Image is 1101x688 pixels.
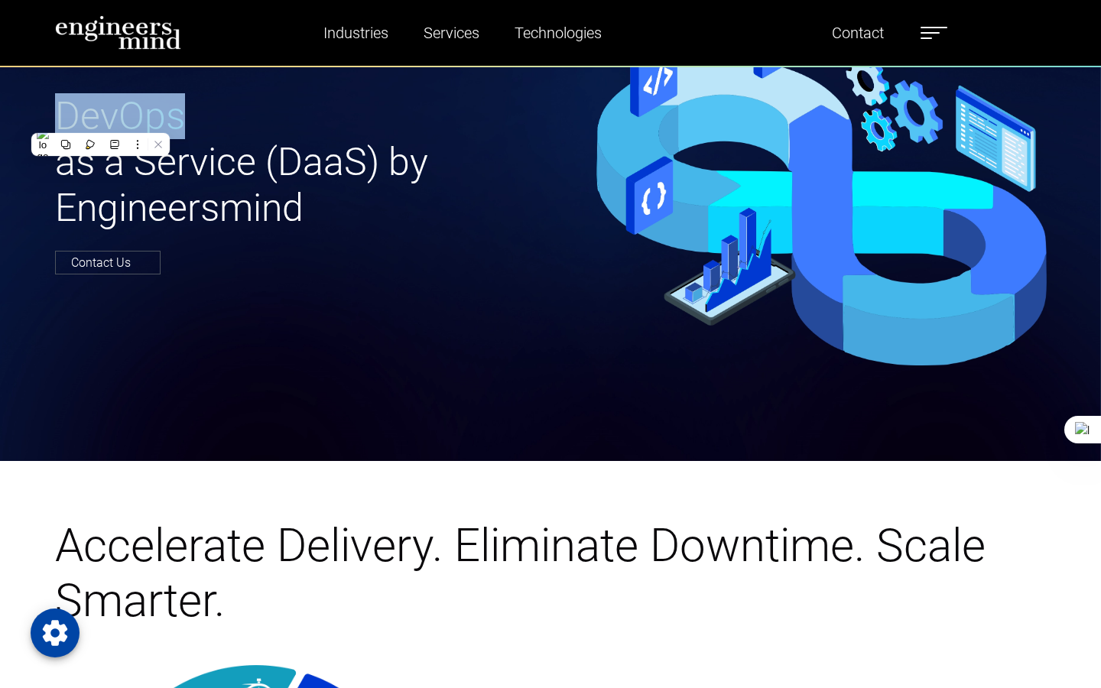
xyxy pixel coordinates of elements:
a: Contact [826,15,890,50]
span: DevOps [55,94,185,138]
a: Technologies [508,15,608,50]
a: Contact Us [55,251,161,274]
a: Industries [317,15,395,50]
a: Services [417,15,486,50]
span: Accelerate Delivery. Eliminate Downtime. Scale Smarter. [55,518,986,628]
h1: as a Service (DaaS) by Engineersmind [55,93,541,231]
img: logo [55,15,181,50]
